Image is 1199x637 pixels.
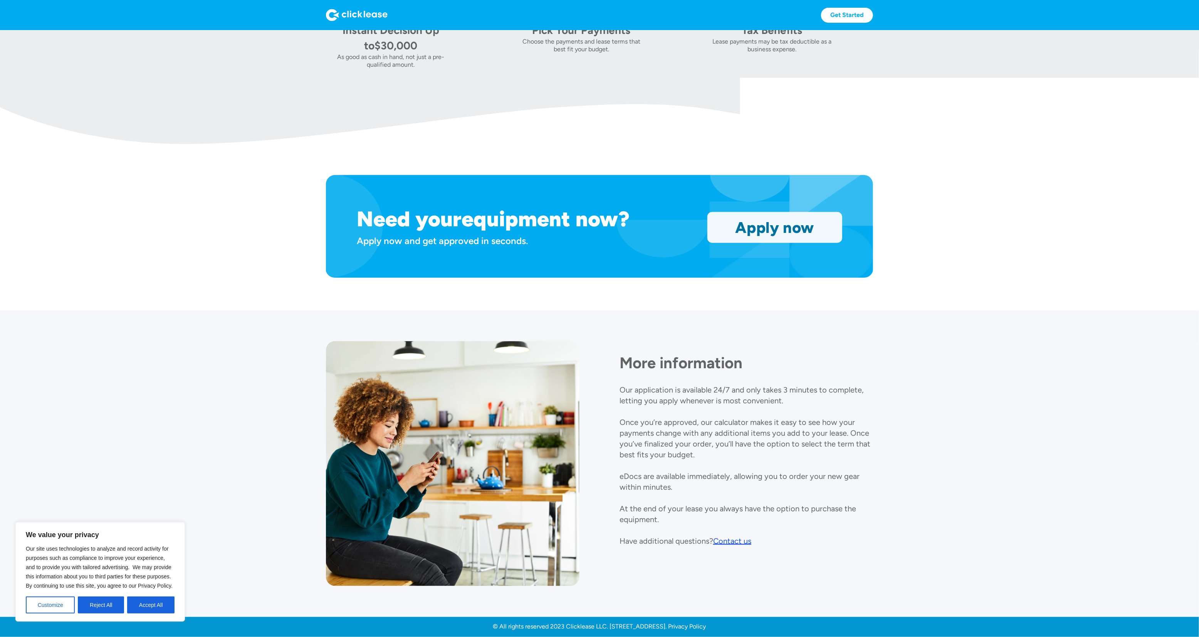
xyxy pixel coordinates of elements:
div: As good as cash in hand, not just a pre-qualified amount. [326,53,456,69]
div: Apply now and get approved in seconds. [357,234,656,248]
h1: Need your [357,206,462,232]
div: Pick Your Payments [527,22,635,38]
span: Our site uses technologies to analyze and record activity for purposes such as compliance to impr... [26,546,173,589]
button: Customize [26,597,75,613]
h1: More information [620,354,873,372]
img: Logo [326,9,388,21]
a: © All rights reserved 2023 Clicklease LLC. [STREET_ADDRESS]. Privacy Policy [493,623,706,631]
div: Lease payments may be tax deductible as a business expense. [707,38,837,53]
div: We value your privacy [15,522,185,622]
div: Contact us [713,536,751,546]
a: Get Started [821,8,873,23]
button: Accept All [127,597,175,613]
h1: equipment now? [462,206,630,232]
div: $30,000 [375,39,418,52]
a: Apply now [708,212,842,243]
p: We value your privacy [26,530,175,539]
p: Our application is available 24/7 and only takes 3 minutes to complete, letting you apply wheneve... [620,385,870,546]
div: Tax Benefits [718,22,826,38]
button: Reject All [78,597,124,613]
div: Choose the payments and lease terms that best fit your budget. [517,38,647,53]
a: Contact us [713,536,751,546]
